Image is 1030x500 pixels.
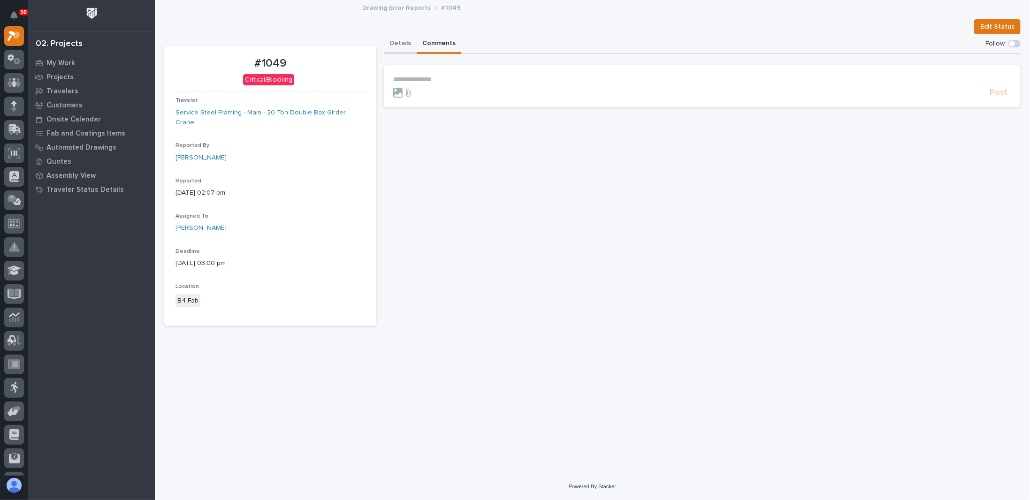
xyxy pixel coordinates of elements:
a: Onsite Calendar [28,112,155,126]
button: users-avatar [4,476,24,495]
p: Automated Drawings [46,144,116,152]
p: Onsite Calendar [46,115,101,124]
p: Traveler Status Details [46,186,124,194]
span: Post [990,87,1007,98]
a: Quotes [28,154,155,168]
a: My Work [28,56,155,70]
span: Reported By [175,143,209,148]
span: Deadline [175,249,200,254]
p: Customers [46,101,83,110]
a: [PERSON_NAME] [175,153,227,163]
a: Service Steel Framing - Main - 20 Ton Double Box Girder Crane [175,108,365,128]
img: Workspace Logo [83,5,100,22]
span: Assigned To [175,213,208,219]
span: Location [175,284,199,289]
a: Powered By Stacker [569,484,616,489]
p: Follow [985,40,1005,48]
button: Details [384,34,417,54]
a: Traveler Status Details [28,182,155,197]
a: Projects [28,70,155,84]
p: Travelers [46,87,78,96]
div: 02. Projects [36,39,83,49]
a: Travelers [28,84,155,98]
span: Reported [175,178,201,184]
a: [PERSON_NAME] [175,223,227,233]
p: [DATE] 02:07 pm [175,188,365,198]
p: 50 [21,9,27,15]
button: Edit Status [974,19,1021,34]
button: Notifications [4,6,24,25]
p: Assembly View [46,172,96,180]
a: Automated Drawings [28,140,155,154]
p: Projects [46,73,74,82]
button: Comments [417,34,461,54]
button: Post [986,87,1011,98]
div: Critical/Blocking [243,74,294,86]
a: Assembly View [28,168,155,182]
span: Traveler [175,98,198,103]
p: Quotes [46,158,71,166]
div: Notifications50 [12,11,24,26]
p: [DATE] 03:00 pm [175,258,365,268]
p: My Work [46,59,75,68]
p: Drawing Error Reports [363,2,431,12]
span: Edit Status [980,21,1015,32]
div: B4 Fab [175,294,200,308]
a: Customers [28,98,155,112]
a: Fab and Coatings Items [28,126,155,140]
p: Fab and Coatings Items [46,129,125,138]
p: #1049 [442,2,461,12]
p: #1049 [175,57,365,70]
